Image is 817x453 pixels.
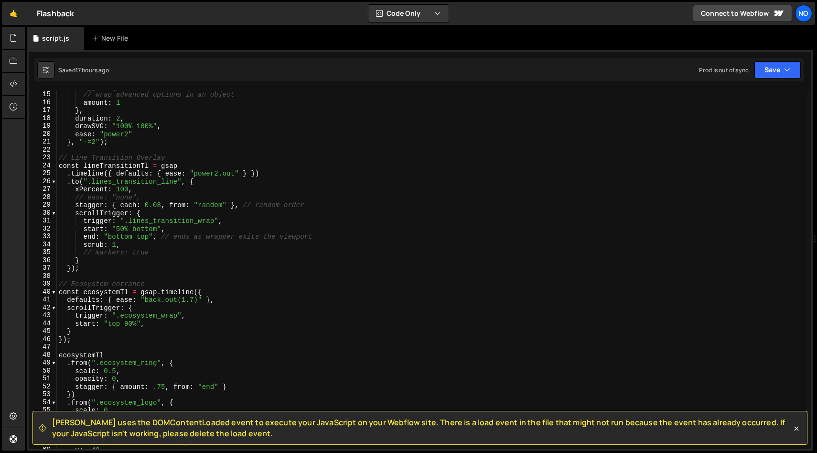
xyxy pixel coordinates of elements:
[368,5,449,22] button: Code Only
[29,280,57,288] div: 39
[29,327,57,335] div: 45
[29,169,57,177] div: 25
[29,390,57,398] div: 53
[699,66,749,74] div: Prod is out of sync
[29,114,57,122] div: 18
[29,146,57,154] div: 22
[29,217,57,225] div: 31
[29,335,57,343] div: 46
[29,311,57,320] div: 43
[92,33,132,43] div: New File
[29,398,57,407] div: 54
[29,375,57,383] div: 51
[754,61,801,78] button: Save
[29,193,57,201] div: 28
[29,343,57,351] div: 47
[29,367,57,375] div: 50
[29,225,57,233] div: 32
[29,414,57,422] div: 56
[29,430,57,438] div: 58
[29,185,57,193] div: 27
[42,33,69,43] div: script.js
[29,177,57,186] div: 26
[29,406,57,414] div: 55
[52,417,792,439] span: [PERSON_NAME] uses the DOMContentLoaded event to execute your JavaScript on your Webflow site. Th...
[29,248,57,256] div: 35
[29,296,57,304] div: 41
[29,264,57,272] div: 37
[29,241,57,249] div: 34
[29,138,57,146] div: 21
[29,130,57,138] div: 20
[29,422,57,430] div: 57
[29,232,57,241] div: 33
[29,320,57,328] div: 44
[29,90,57,99] div: 15
[29,99,57,107] div: 16
[29,201,57,209] div: 29
[29,209,57,217] div: 30
[75,66,109,74] div: 17 hours ago
[29,106,57,114] div: 17
[29,438,57,446] div: 59
[29,272,57,280] div: 38
[37,8,74,19] div: Flashback
[29,288,57,296] div: 40
[2,2,25,25] a: 🤙
[29,304,57,312] div: 42
[795,5,812,22] a: No
[29,359,57,367] div: 49
[29,383,57,391] div: 52
[29,162,57,170] div: 24
[58,66,109,74] div: Saved
[29,351,57,359] div: 48
[693,5,792,22] a: Connect to Webflow
[29,122,57,130] div: 19
[29,256,57,265] div: 36
[29,154,57,162] div: 23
